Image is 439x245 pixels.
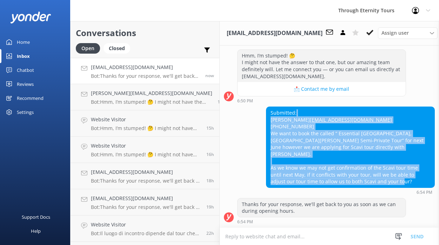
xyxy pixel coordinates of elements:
[91,168,201,176] h4: [EMAIL_ADDRESS][DOMAIN_NAME]
[417,42,432,46] strong: 6:50 PM
[91,63,200,71] h4: [EMAIL_ADDRESS][DOMAIN_NAME]
[218,99,225,105] span: 04:06am 10-Aug-2025 (UTC +02:00) Europe/Amsterdam
[266,107,434,188] div: Submitted: [PERSON_NAME] [PHONE_NUMBER] We want to book the called “ Essential [GEOGRAPHIC_DATA],...
[71,84,219,110] a: [PERSON_NAME][EMAIL_ADDRESS][DOMAIN_NAME]Bot:Hmm, I’m stumped! 🤔 I might not have the answer to t...
[17,35,30,49] div: Home
[91,230,201,237] p: Bot: Il luogo di incontro dipende dal tour che hai prenotato e i dettagli completi, incluso l'ora...
[417,190,432,195] strong: 6:54 PM
[91,195,201,202] h4: [EMAIL_ADDRESS][DOMAIN_NAME]
[91,221,201,229] h4: Website Visitor
[11,12,51,23] img: yonder-white-logo.png
[237,98,406,103] div: 06:50pm 10-Aug-2025 (UTC +02:00) Europe/Amsterdam
[91,99,212,105] p: Bot: Hmm, I’m stumped! 🤔 I might not have the answer to that one, but our amazing team definitely...
[206,151,214,157] span: 02:34am 10-Aug-2025 (UTC +02:00) Europe/Amsterdam
[76,44,104,52] a: Open
[227,29,322,38] h3: [EMAIL_ADDRESS][DOMAIN_NAME]
[76,43,100,54] div: Open
[17,49,30,63] div: Inbox
[104,44,134,52] a: Closed
[206,178,214,184] span: 12:25am 10-Aug-2025 (UTC +02:00) Europe/Amsterdam
[91,178,201,184] p: Bot: Thanks for your response, we'll get back to you as soon as we can during opening hours.
[206,125,214,131] span: 03:51am 10-Aug-2025 (UTC +02:00) Europe/Amsterdam
[91,89,212,97] h4: [PERSON_NAME][EMAIL_ADDRESS][DOMAIN_NAME]
[206,204,214,210] span: 11:29pm 09-Aug-2025 (UTC +02:00) Europe/Amsterdam
[17,91,44,105] div: Recommend
[378,27,438,39] div: Assign User
[237,219,406,224] div: 06:54pm 10-Aug-2025 (UTC +02:00) Europe/Amsterdam
[381,29,409,37] span: Assign user
[237,220,253,224] strong: 6:54 PM
[91,125,201,131] p: Bot: Hmm, I’m stumped! 🤔 I might not have the answer to that one, but our amazing team definitely...
[310,116,392,123] a: [EMAIL_ADDRESS][DOMAIN_NAME]
[205,73,214,79] span: 06:54pm 10-Aug-2025 (UTC +02:00) Europe/Amsterdam
[266,190,435,195] div: 06:54pm 10-Aug-2025 (UTC +02:00) Europe/Amsterdam
[76,26,214,40] h2: Conversations
[91,204,201,210] p: Bot: Thanks for your response, we'll get back to you as soon as we can during opening hours.
[71,163,219,189] a: [EMAIL_ADDRESS][DOMAIN_NAME]Bot:Thanks for your response, we'll get back to you as soon as we can...
[91,116,201,123] h4: Website Visitor
[17,77,34,91] div: Reviews
[71,110,219,137] a: Website VisitorBot:Hmm, I’m stumped! 🤔 I might not have the answer to that one, but our amazing t...
[22,210,50,224] div: Support Docs
[238,82,406,96] button: 📩 Contact me by email
[238,50,406,82] div: Hmm, I’m stumped! 🤔 I might not have the answer to that one, but our amazing team definitely will...
[17,63,34,77] div: Chatbot
[91,142,201,150] h4: Website Visitor
[31,224,41,238] div: Help
[237,99,253,103] strong: 6:50 PM
[71,216,219,242] a: Website VisitorBot:Il luogo di incontro dipende dal tour che hai prenotato e i dettagli completi,...
[91,73,200,79] p: Bot: Thanks for your response, we'll get back to you as soon as we can during opening hours.
[17,105,34,119] div: Settings
[238,198,406,217] div: Thanks for your response, we'll get back to you as soon as we can during opening hours.
[71,137,219,163] a: Website VisitorBot:Hmm, I’m stumped! 🤔 I might not have the answer to that one, but our amazing t...
[71,189,219,216] a: [EMAIL_ADDRESS][DOMAIN_NAME]Bot:Thanks for your response, we'll get back to you as soon as we can...
[91,151,201,158] p: Bot: Hmm, I’m stumped! 🤔 I might not have the answer to that one, but our amazing team definitely...
[206,230,214,236] span: 08:26pm 09-Aug-2025 (UTC +02:00) Europe/Amsterdam
[104,43,130,54] div: Closed
[71,58,219,84] a: [EMAIL_ADDRESS][DOMAIN_NAME]Bot:Thanks for your response, we'll get back to you as soon as we can...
